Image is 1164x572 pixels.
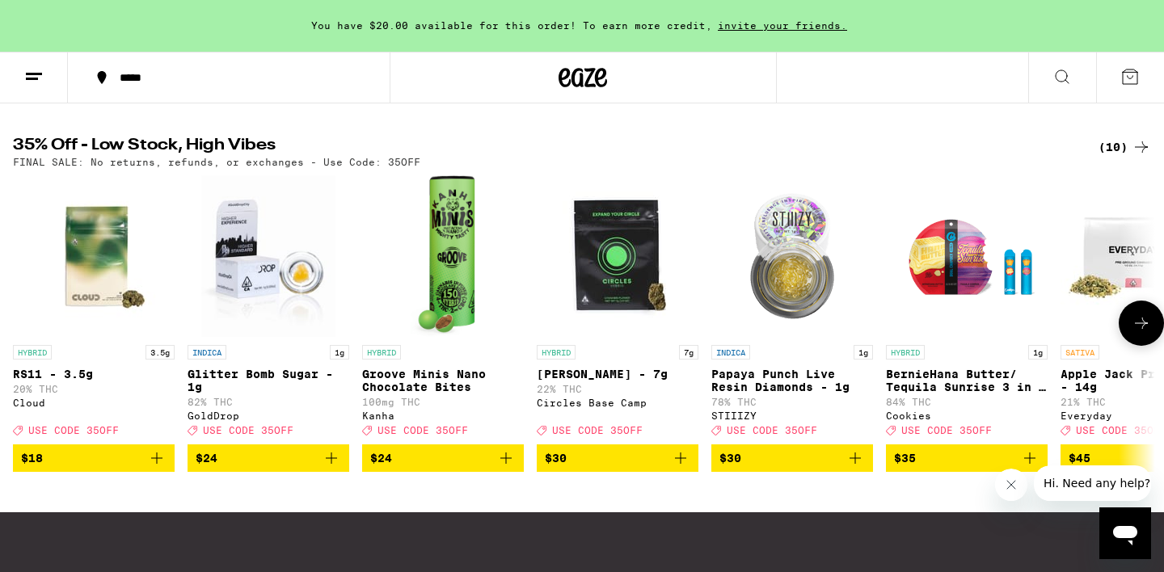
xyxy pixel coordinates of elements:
a: Open page for Papaya Punch Live Resin Diamonds - 1g from STIIIZY [711,175,873,444]
a: Open page for Groove Minis Nano Chocolate Bites from Kanha [362,175,524,444]
p: HYBRID [886,345,925,360]
span: invite your friends. [712,20,853,31]
p: 84% THC [886,397,1048,407]
button: Add to bag [537,444,698,472]
iframe: Button to launch messaging window [1099,507,1151,559]
span: USE CODE 35OFF [377,426,468,436]
a: Open page for Glitter Bomb Sugar - 1g from GoldDrop [188,175,349,444]
span: USE CODE 35OFF [28,426,119,436]
img: Cookies - BernieHana Butter/ Tequila Sunrise 3 in 1 AIO - 1g [886,175,1048,337]
span: USE CODE 35OFF [727,426,817,436]
iframe: Close message [995,469,1027,501]
span: You have $20.00 available for this order! To earn more credit, [311,20,712,31]
span: USE CODE 35OFF [901,426,992,436]
a: Open page for BernieHana Butter/ Tequila Sunrise 3 in 1 AIO - 1g from Cookies [886,175,1048,444]
p: 1g [854,345,873,360]
div: Circles Base Camp [537,397,698,408]
p: 82% THC [188,397,349,407]
button: Add to bag [362,444,524,472]
p: Groove Minis Nano Chocolate Bites [362,368,524,393]
div: GoldDrop [188,410,349,421]
img: Circles Base Camp - Lantz - 7g [537,175,698,337]
span: $30 [719,452,741,465]
a: Open page for RS11 - 3.5g from Cloud [13,175,175,444]
p: 78% THC [711,397,873,407]
p: HYBRID [362,345,401,360]
button: Add to bag [13,444,175,472]
p: 3.5g [145,345,175,360]
img: Kanha - Groove Minis Nano Chocolate Bites [411,175,475,337]
span: $24 [196,452,217,465]
p: RS11 - 3.5g [13,368,175,381]
span: $18 [21,452,43,465]
iframe: Message from company [1034,465,1151,501]
h2: 35% Off - Low Stock, High Vibes [13,137,1072,157]
p: 1g [1028,345,1048,360]
p: HYBRID [537,345,576,360]
p: BernieHana Butter/ Tequila Sunrise 3 in 1 AIO - 1g [886,368,1048,393]
span: $30 [545,452,567,465]
span: $35 [894,452,916,465]
p: 22% THC [537,384,698,394]
div: Cookies [886,410,1048,421]
div: Kanha [362,410,524,421]
span: $24 [370,452,392,465]
p: Glitter Bomb Sugar - 1g [188,368,349,393]
p: 7g [679,345,698,360]
p: SATIVA [1061,345,1099,360]
a: Open page for Lantz - 7g from Circles Base Camp [537,175,698,444]
p: Papaya Punch Live Resin Diamonds - 1g [711,368,873,393]
img: Cloud - RS11 - 3.5g [13,175,175,337]
p: 20% THC [13,384,175,394]
span: USE CODE 35OFF [203,426,293,436]
div: STIIIZY [711,410,873,421]
p: [PERSON_NAME] - 7g [537,368,698,381]
button: Add to bag [188,444,349,472]
img: STIIIZY - Papaya Punch Live Resin Diamonds - 1g [711,175,873,337]
span: $45 [1069,452,1090,465]
p: 1g [330,345,349,360]
div: Cloud [13,397,175,408]
img: GoldDrop - Glitter Bomb Sugar - 1g [201,175,335,337]
p: FINAL SALE: No returns, refunds, or exchanges - Use Code: 35OFF [13,157,420,167]
p: HYBRID [13,345,52,360]
span: USE CODE 35OFF [552,426,643,436]
button: Add to bag [711,444,873,472]
a: (10) [1099,137,1151,157]
p: INDICA [711,345,750,360]
p: INDICA [188,345,226,360]
p: 100mg THC [362,397,524,407]
button: Add to bag [886,444,1048,472]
